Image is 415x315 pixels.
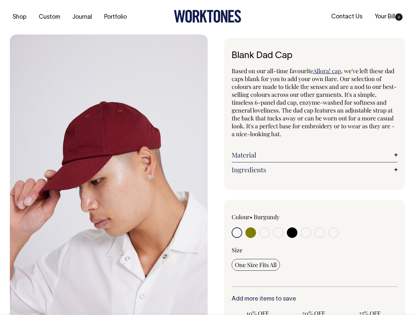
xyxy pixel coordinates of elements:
div: Colour [232,213,298,221]
span: One Size Fits All [235,261,277,269]
span: Based on our all-time favourite [232,67,313,75]
a: Shop [10,12,29,23]
span: , we've left these dad caps blank for you to add your own flare. Our selection of colours are mad... [232,67,397,138]
a: Allora! cap [313,67,341,75]
a: Ingredients [232,166,398,174]
span: 0 [395,13,403,21]
a: Portfolio [102,12,129,23]
a: Journal [70,12,95,23]
label: Burgundy [254,213,280,221]
div: Size [232,246,398,254]
h6: Add more items to save [232,296,398,303]
a: Your Bill0 [372,11,405,22]
a: Material [232,151,398,159]
a: Custom [36,12,63,23]
input: One Size Fits All [232,259,280,271]
span: • [250,213,252,221]
a: Contact Us [329,11,365,22]
h1: Blank Dad Cap [232,51,398,61]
